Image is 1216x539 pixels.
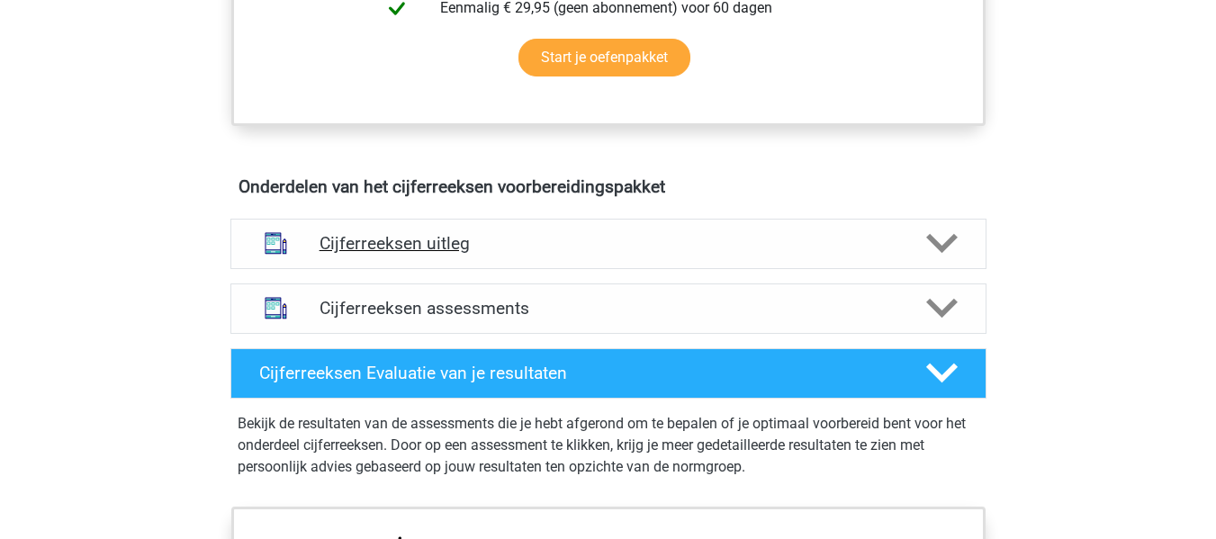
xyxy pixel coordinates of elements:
a: Cijferreeksen Evaluatie van je resultaten [223,348,994,399]
p: Bekijk de resultaten van de assessments die je hebt afgerond om te bepalen of je optimaal voorber... [238,413,979,478]
h4: Cijferreeksen Evaluatie van je resultaten [259,363,897,383]
h4: Onderdelen van het cijferreeksen voorbereidingspakket [239,176,978,197]
h4: Cijferreeksen assessments [320,298,897,319]
a: uitleg Cijferreeksen uitleg [223,219,994,269]
img: cijferreeksen assessments [253,285,299,331]
a: Start je oefenpakket [518,39,690,76]
h4: Cijferreeksen uitleg [320,233,897,254]
img: cijferreeksen uitleg [253,220,299,266]
a: assessments Cijferreeksen assessments [223,283,994,334]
